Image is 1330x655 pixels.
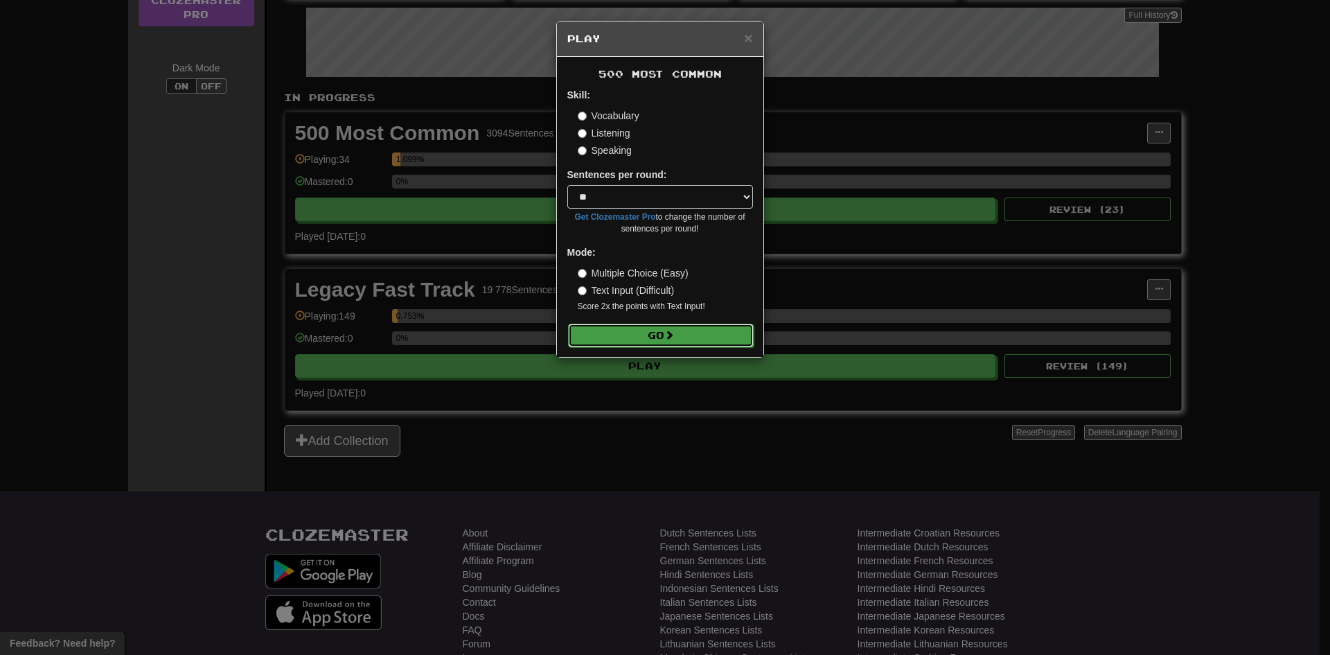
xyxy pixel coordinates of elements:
input: Vocabulary [578,112,587,121]
label: Vocabulary [578,109,639,123]
a: Get Clozemaster Pro [575,212,656,222]
input: Text Input (Difficult) [578,286,587,295]
label: Text Input (Difficult) [578,283,675,297]
input: Listening [578,129,587,138]
span: × [744,30,752,46]
button: Go [568,324,754,347]
label: Sentences per round: [567,168,667,182]
input: Speaking [578,146,587,155]
strong: Skill: [567,89,590,101]
label: Listening [578,126,630,140]
label: Multiple Choice (Easy) [578,266,689,280]
small: to change the number of sentences per round! [567,211,753,235]
button: Close [744,30,752,45]
strong: Mode: [567,247,596,258]
small: Score 2x the points with Text Input ! [578,301,753,313]
h5: Play [567,32,753,46]
span: 500 Most Common [598,68,722,80]
label: Speaking [578,143,632,157]
input: Multiple Choice (Easy) [578,269,587,278]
